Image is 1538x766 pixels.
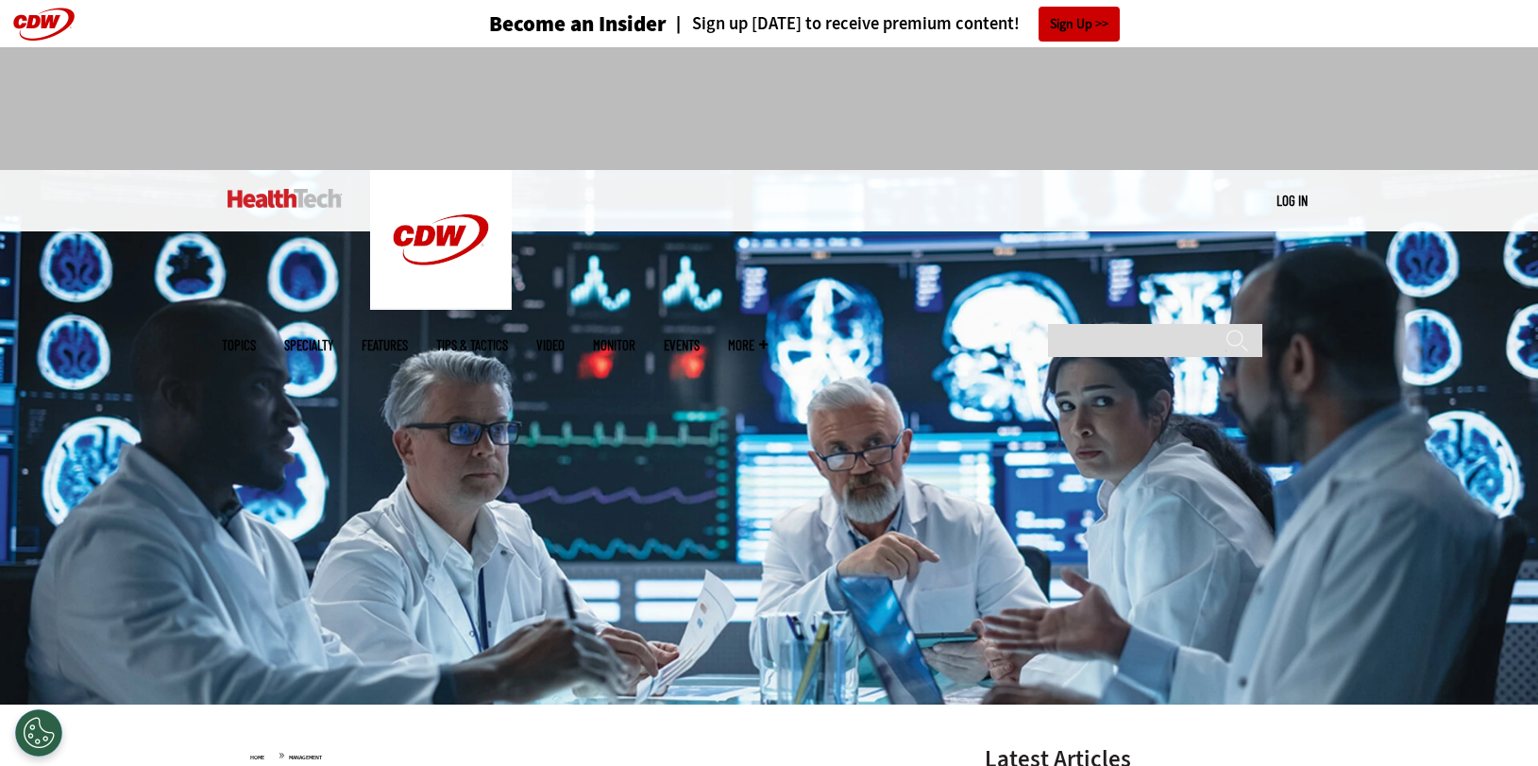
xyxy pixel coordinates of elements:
[228,189,342,208] img: Home
[664,338,700,352] a: Events
[370,295,512,315] a: CDW
[1276,191,1308,211] div: User menu
[667,15,1020,33] a: Sign up [DATE] to receive premium content!
[436,338,508,352] a: Tips & Tactics
[289,754,322,761] a: Management
[362,338,408,352] a: Features
[15,709,62,757] div: Cookies Settings
[418,13,667,35] a: Become an Insider
[489,13,667,35] h3: Become an Insider
[15,709,62,757] button: Open Preferences
[1039,7,1120,42] a: Sign Up
[426,66,1113,151] iframe: advertisement
[728,338,768,352] span: More
[250,754,264,761] a: Home
[593,338,635,352] a: MonITor
[284,338,333,352] span: Specialty
[1276,192,1308,209] a: Log in
[222,338,256,352] span: Topics
[370,170,512,310] img: Home
[536,338,565,352] a: Video
[250,747,936,762] div: »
